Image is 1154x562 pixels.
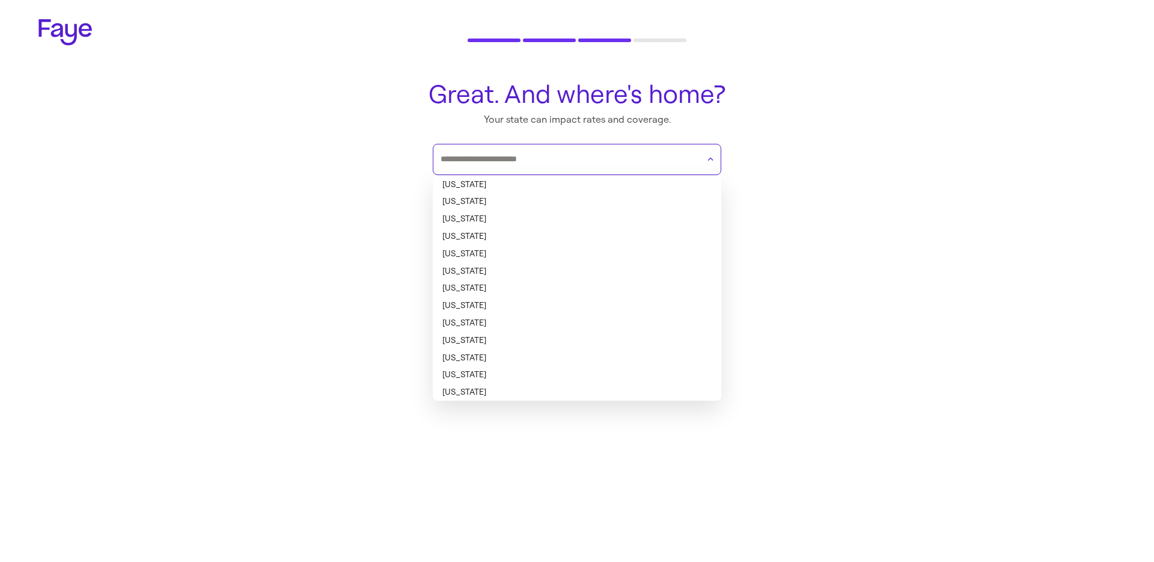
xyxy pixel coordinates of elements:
p: Your state can impact rates and coverage. [426,113,728,126]
li: [US_STATE] [433,211,721,228]
li: [US_STATE] [433,228,721,245]
li: [US_STATE] [433,280,721,297]
li: [US_STATE] [433,332,721,350]
li: [US_STATE] [433,315,721,332]
li: [US_STATE] [433,263,721,280]
li: [US_STATE] [433,384,721,401]
li: [US_STATE] [433,193,721,211]
li: [US_STATE] [433,366,721,384]
li: [US_STATE] [433,297,721,315]
li: [US_STATE] [433,350,721,367]
li: [US_STATE] [433,176,721,194]
li: [US_STATE] [433,245,721,263]
h1: Great. And where's home? [426,81,728,108]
